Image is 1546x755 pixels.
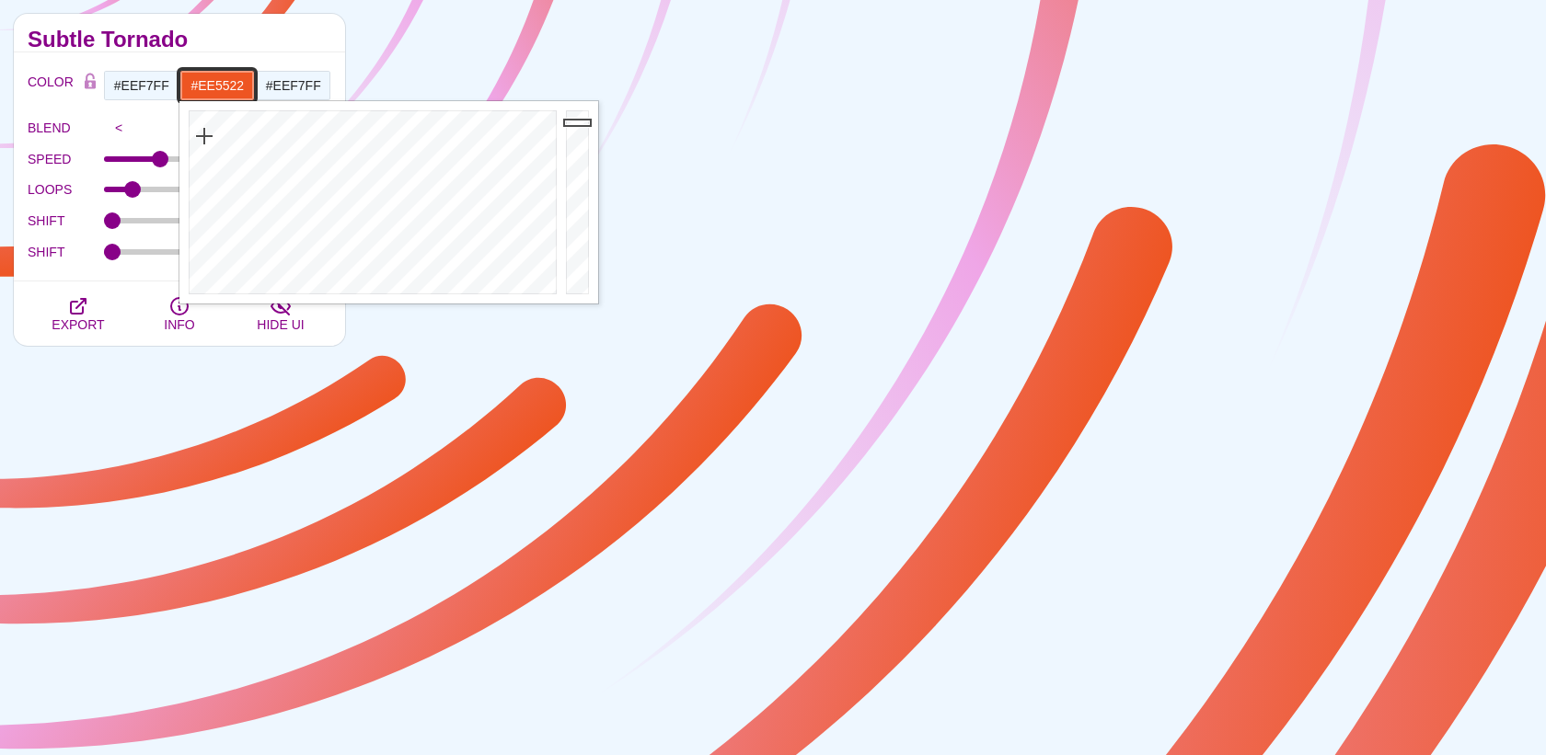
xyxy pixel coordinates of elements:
[28,281,129,346] button: EXPORT
[104,114,134,142] input: <
[52,317,104,332] span: EXPORT
[28,70,76,101] label: COLOR
[28,147,104,171] label: SPEED
[28,209,104,233] label: SHIFT
[76,70,104,96] button: Color Lock
[257,317,304,332] span: HIDE UI
[28,32,331,47] h2: Subtle Tornado
[230,281,331,346] button: HIDE UI
[28,177,104,201] label: LOOPS
[164,317,194,332] span: INFO
[129,281,230,346] button: INFO
[28,240,104,264] label: SHIFT
[28,116,104,140] label: BLEND
[134,120,302,135] p: LCH MODE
